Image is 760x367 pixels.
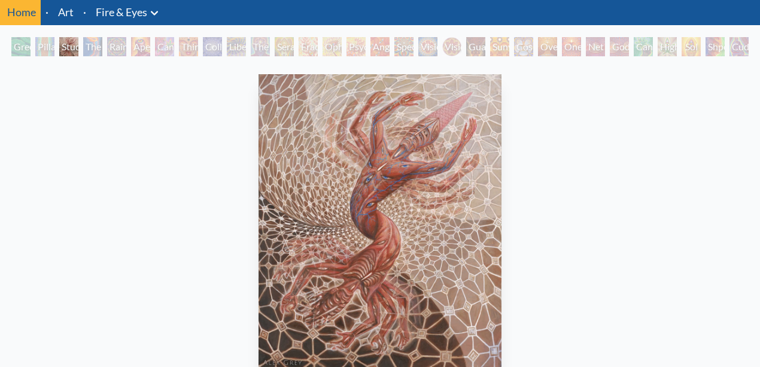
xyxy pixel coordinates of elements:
[58,4,74,20] a: Art
[610,37,629,56] div: Godself
[275,37,294,56] div: Seraphic Transport Docking on the Third Eye
[394,37,414,56] div: Spectral Lotus
[35,37,54,56] div: Pillar of Awareness
[59,37,78,56] div: Study for the Great Turn
[729,37,749,56] div: Cuddle
[442,37,461,56] div: Vision [PERSON_NAME]
[179,37,198,56] div: Third Eye Tears of Joy
[299,37,318,56] div: Fractal Eyes
[562,37,581,56] div: One
[682,37,701,56] div: Sol Invictus
[7,5,36,19] a: Home
[418,37,437,56] div: Vision Crystal
[514,37,533,56] div: Cosmic Elf
[96,4,147,20] a: Fire & Eyes
[538,37,557,56] div: Oversoul
[227,37,246,56] div: Liberation Through Seeing
[83,37,102,56] div: The Torch
[658,37,677,56] div: Higher Vision
[203,37,222,56] div: Collective Vision
[490,37,509,56] div: Sunyata
[155,37,174,56] div: Cannabis Sutra
[466,37,485,56] div: Guardian of Infinite Vision
[370,37,390,56] div: Angel Skin
[251,37,270,56] div: The Seer
[107,37,126,56] div: Rainbow Eye Ripple
[11,37,31,56] div: Green Hand
[346,37,366,56] div: Psychomicrograph of a Fractal Paisley Cherub Feather Tip
[323,37,342,56] div: Ophanic Eyelash
[634,37,653,56] div: Cannafist
[586,37,605,56] div: Net of Being
[131,37,150,56] div: Aperture
[706,37,725,56] div: Shpongled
